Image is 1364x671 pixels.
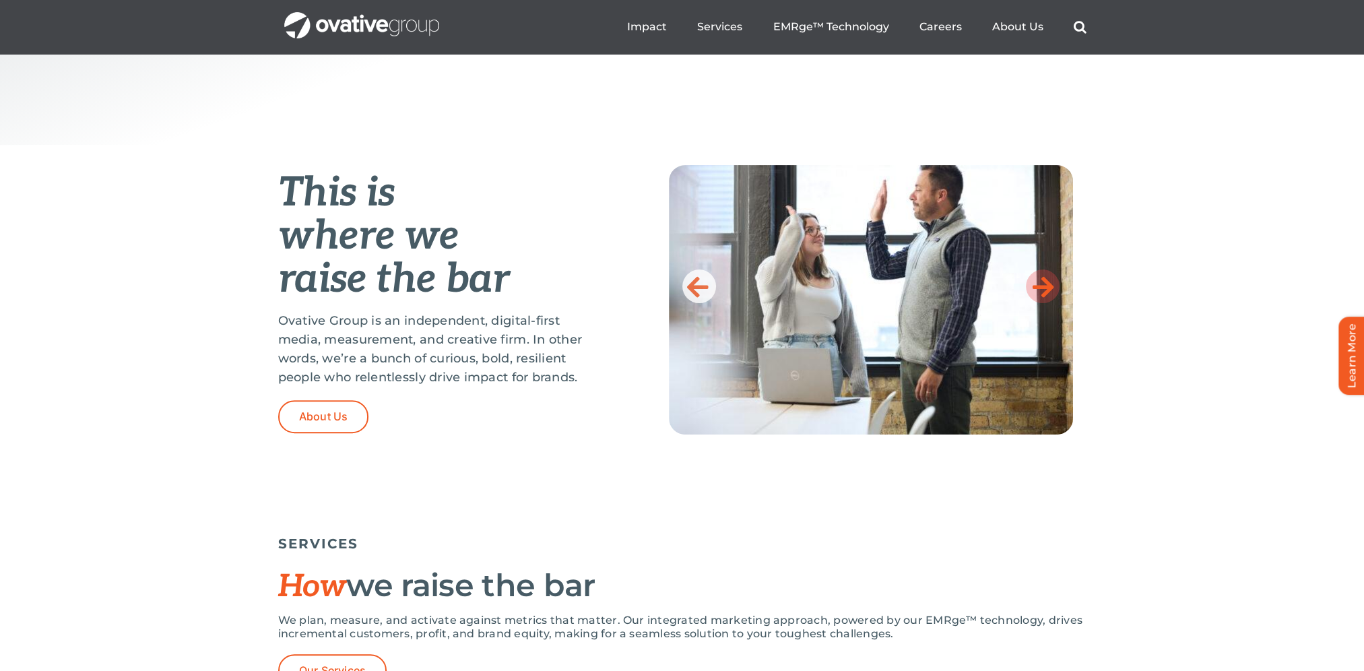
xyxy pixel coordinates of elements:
[278,255,509,304] em: raise the bar
[773,20,888,34] a: EMRge™ Technology
[919,20,961,34] a: Careers
[299,410,348,423] span: About Us
[278,212,459,261] em: where we
[278,536,1086,552] h5: SERVICES
[627,20,667,34] a: Impact
[278,568,347,606] span: How
[278,614,1086,641] p: We plan, measure, and activate against metrics that matter. Our integrated marketing approach, po...
[278,569,1086,604] h2: we raise the bar
[697,20,742,34] a: Services
[284,11,439,24] a: OG_Full_horizontal_WHT
[278,400,369,433] a: About Us
[992,20,1043,34] a: About Us
[627,5,1086,49] nav: Menu
[669,165,1073,435] img: Home-Raise-the-Bar-4-1-scaled.jpg
[278,311,602,387] p: Ovative Group is an independent, digital-first media, measurement, and creative firm. In other wo...
[278,169,395,218] em: This is
[1073,20,1086,34] a: Search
